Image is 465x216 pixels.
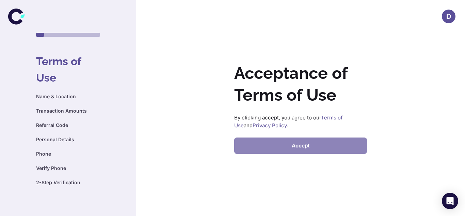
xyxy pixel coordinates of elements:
h6: Phone [36,150,100,158]
h4: Terms of Use [36,53,100,86]
div: Open Intercom Messenger [442,193,458,209]
a: Terms of Use [234,114,343,129]
h6: 2-Step Verification [36,179,100,186]
h6: Transaction Amounts [36,107,100,115]
button: Accept [234,138,367,154]
h6: Name & Location [36,93,100,100]
button: D [442,10,455,23]
h6: Personal Details [36,136,100,143]
h6: Verify Phone [36,164,100,172]
h2: Acceptance of Terms of Use [234,62,367,106]
p: By clicking accept, you agree to our and . [234,114,367,129]
h6: Referral Code [36,121,100,129]
a: Privacy Policy [253,122,287,129]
